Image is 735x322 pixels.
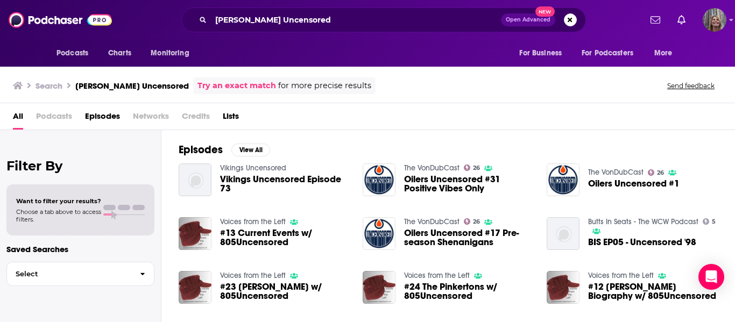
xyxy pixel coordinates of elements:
[712,219,716,224] span: 5
[512,43,575,63] button: open menu
[220,175,350,193] a: Vikings Uncensored Episode 73
[223,108,239,130] a: Lists
[133,108,169,130] span: Networks
[547,163,579,196] img: Oilers Uncensored #1
[664,81,718,90] button: Send feedback
[404,282,534,300] a: #24 The Pinkertons w/ 805Uncensored
[588,168,644,177] a: The VonDubCast
[56,46,88,61] span: Podcasts
[582,46,633,61] span: For Podcasters
[657,170,664,175] span: 26
[220,217,286,226] a: Voices from the Left
[404,175,534,193] a: Oilers Uncensored #31 Positive Vibes Only
[6,158,154,174] h2: Filter By
[220,282,350,300] a: #23 Peter Kropotkin w/ 805Uncensored
[211,11,501,28] input: Search podcasts, credits, & more...
[647,43,686,63] button: open menu
[547,217,579,250] img: BIS EP05 - Uncensored '98
[404,163,460,173] a: The VonDubCast
[473,219,480,224] span: 26
[464,218,480,225] a: 26
[182,108,210,130] span: Credits
[404,228,534,247] a: Oilers Uncensored #17 Pre-season Shenanigans
[547,271,579,304] img: #12 Emma Goldman Biography w/ 805Uncensored
[179,271,211,304] a: #23 Peter Kropotkin w/ 805Uncensored
[143,43,203,63] button: open menu
[75,81,189,91] h3: [PERSON_NAME] Uncensored
[16,197,101,205] span: Want to filter your results?
[506,17,550,23] span: Open Advanced
[404,271,470,280] a: Voices from the Left
[703,8,726,32] button: Show profile menu
[16,208,101,223] span: Choose a tab above to access filters.
[588,217,698,226] a: Butts In Seats - The WCW Podcast
[13,108,23,130] a: All
[473,166,480,170] span: 26
[575,43,649,63] button: open menu
[588,282,718,300] a: #12 Emma Goldman Biography w/ 805Uncensored
[179,143,270,156] a: EpisodesView All
[363,163,395,196] img: Oilers Uncensored #31 Positive Vibes Only
[654,46,673,61] span: More
[85,108,120,130] a: Episodes
[7,270,131,277] span: Select
[220,271,286,280] a: Voices from the Left
[179,143,223,156] h2: Episodes
[179,163,211,196] img: Vikings Uncensored Episode 73
[535,6,555,17] span: New
[703,8,726,32] span: Logged in as CGorges
[108,46,131,61] span: Charts
[673,11,690,29] a: Show notifications dropdown
[36,81,62,91] h3: Search
[404,217,460,226] a: The VonDubCast
[101,43,138,63] a: Charts
[588,238,696,247] a: BIS EP05 - Uncensored '98
[464,164,480,171] a: 26
[648,169,665,176] a: 26
[220,163,286,173] a: Vikings Uncensored
[278,80,371,92] span: for more precise results
[181,8,586,32] div: Search podcasts, credits, & more...
[588,271,654,280] a: Voices from the Left
[588,282,718,300] span: #12 [PERSON_NAME] Biography w/ 805Uncensored
[197,80,276,92] a: Try an exact match
[698,264,724,290] div: Open Intercom Messenger
[588,179,680,188] a: Oilers Uncensored #1
[501,13,555,26] button: Open AdvancedNew
[49,43,102,63] button: open menu
[363,271,395,304] img: #24 The Pinkertons w/ 805Uncensored
[231,144,270,156] button: View All
[703,8,726,32] img: User Profile
[703,218,716,225] a: 5
[220,228,350,247] a: #13 Current Events w/ 805Uncensored
[220,282,350,300] span: #23 [PERSON_NAME] w/ 805Uncensored
[151,46,189,61] span: Monitoring
[9,10,112,30] img: Podchaser - Follow, Share and Rate Podcasts
[6,262,154,286] button: Select
[179,217,211,250] img: #13 Current Events w/ 805Uncensored
[363,217,395,250] img: Oilers Uncensored #17 Pre-season Shenanigans
[6,244,154,254] p: Saved Searches
[519,46,562,61] span: For Business
[36,108,72,130] span: Podcasts
[646,11,665,29] a: Show notifications dropdown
